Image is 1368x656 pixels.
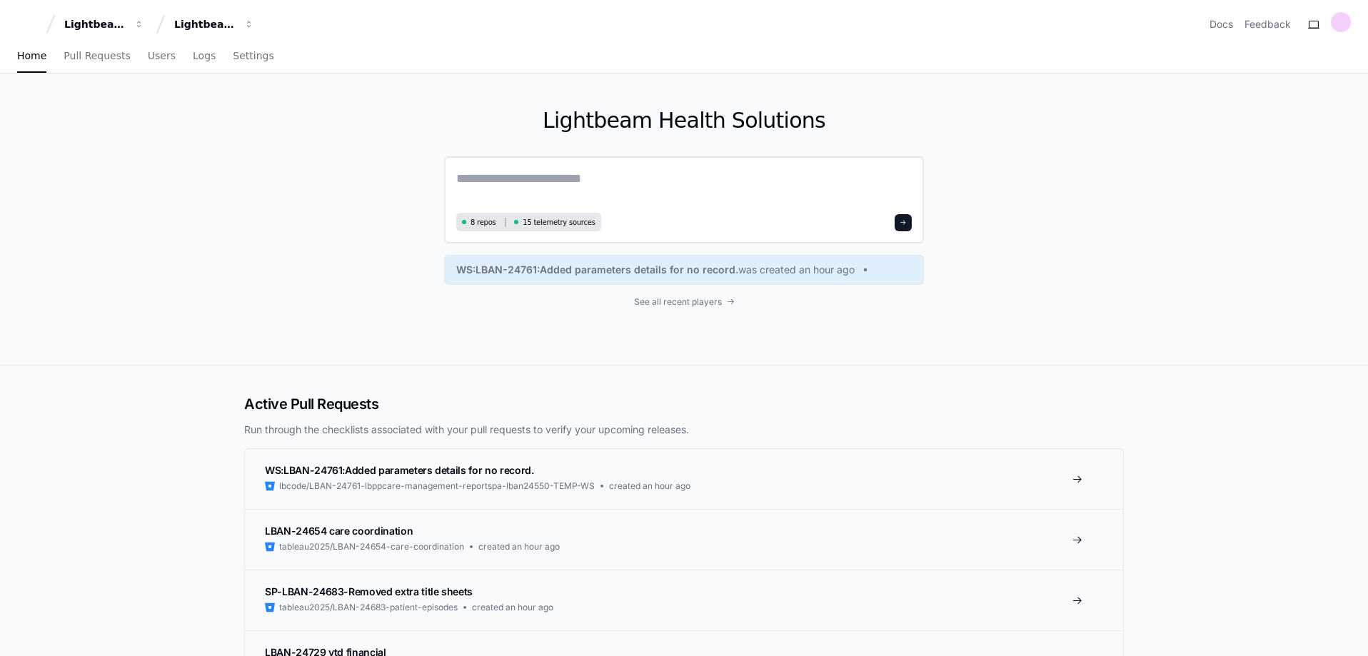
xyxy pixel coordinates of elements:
[265,464,533,476] span: WS:LBAN-24761:Added parameters details for no record.
[279,541,464,552] span: tableau2025/LBAN-24654-care-coordination
[233,51,273,60] span: Settings
[456,263,912,277] a: WS:LBAN-24761:Added parameters details for no record.was created an hour ago
[478,541,560,552] span: created an hour ago
[17,51,46,60] span: Home
[738,263,855,277] span: was created an hour ago
[1244,17,1291,31] button: Feedback
[471,217,496,228] span: 8 repos
[609,480,690,492] span: created an hour ago
[193,40,216,73] a: Logs
[64,40,130,73] a: Pull Requests
[444,108,924,133] h1: Lightbeam Health Solutions
[169,11,260,37] button: Lightbeam Health Solutions
[523,217,595,228] span: 15 telemetry sources
[64,17,126,31] div: Lightbeam Health
[245,509,1123,570] a: LBAN-24654 care coordinationtableau2025/LBAN-24654-care-coordinationcreated an hour ago
[472,602,553,613] span: created an hour ago
[265,525,413,537] span: LBAN-24654 care coordination
[244,423,1124,437] p: Run through the checklists associated with your pull requests to verify your upcoming releases.
[64,51,130,60] span: Pull Requests
[279,602,458,613] span: tableau2025/LBAN-24683-patient-episodes
[244,394,1124,414] h2: Active Pull Requests
[245,449,1123,509] a: WS:LBAN-24761:Added parameters details for no record.lbcode/LBAN-24761-lbppcare-management-report...
[444,296,924,308] a: See all recent players
[148,51,176,60] span: Users
[174,17,236,31] div: Lightbeam Health Solutions
[265,585,473,597] span: SP-LBAN-24683-Removed extra title sheets
[456,263,738,277] span: WS:LBAN-24761:Added parameters details for no record.
[634,296,722,308] span: See all recent players
[193,51,216,60] span: Logs
[1209,17,1233,31] a: Docs
[245,570,1123,630] a: SP-LBAN-24683-Removed extra title sheetstableau2025/LBAN-24683-patient-episodescreated an hour ago
[279,480,595,492] span: lbcode/LBAN-24761-lbppcare-management-reportspa-lban24550-TEMP-WS
[148,40,176,73] a: Users
[17,40,46,73] a: Home
[59,11,150,37] button: Lightbeam Health
[233,40,273,73] a: Settings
